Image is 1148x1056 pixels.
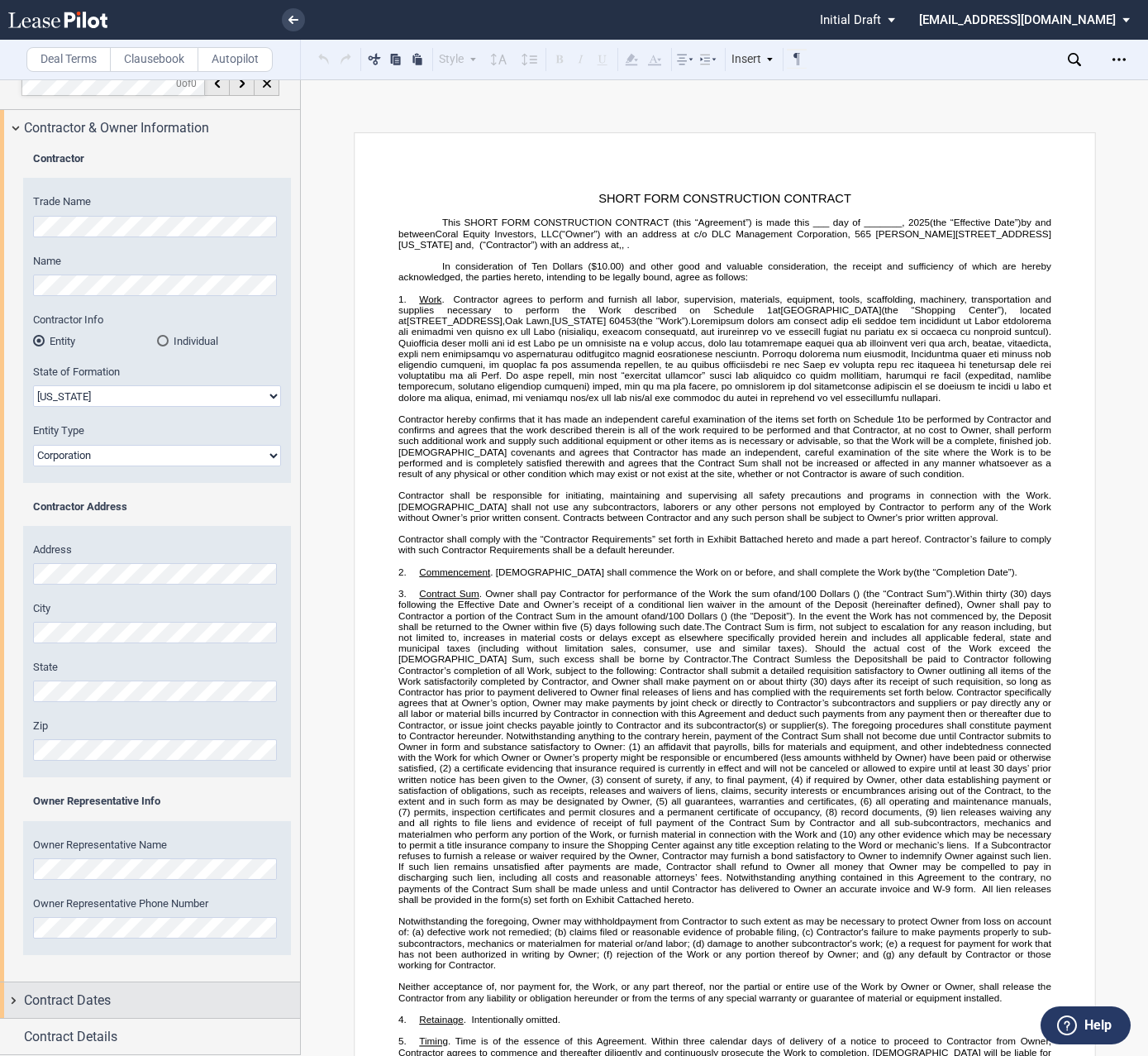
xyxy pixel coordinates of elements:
span: at [772,304,780,315]
span: Oak Lawn [505,315,549,326]
label: Help [1084,1015,1112,1036]
label: City [33,601,281,616]
b: Owner Representative Info [33,795,160,807]
span: Retainage [419,1014,463,1025]
span: Within thirty [955,588,1007,599]
span: consent of surety, if any, to final payment, (4) [606,774,803,785]
label: Trade Name [33,194,281,209]
label: Deal Terms [26,47,111,72]
span: [US_STATE] [551,315,605,326]
span: Neither acceptance of, nor payment for, the Work, or any part thereof, nor the partial or entire ... [398,981,1054,1002]
span: [GEOGRAPHIC_DATA] [780,304,881,315]
span: [STREET_ADDRESS] [406,315,502,326]
span: 0 [191,77,197,88]
span: If a Subcontractor refuses to furnish a release or waiver required by the Owner, Contractor may f... [398,839,1054,894]
span: 4. [398,1014,407,1025]
md-radio-button: Entity [33,333,157,348]
a: C [617,894,623,905]
span: Timing [419,1035,448,1046]
span: 3. [398,588,407,599]
span: Contractor shall comply with the “Contractor Requirements” set forth in Exhibit [398,533,736,544]
span: 5. [398,1035,407,1046]
button: Help [1041,1006,1131,1044]
span: (the “Effective Date”) [930,217,1021,227]
span: , [622,239,624,250]
label: Clausebook [110,47,198,72]
span: less the Deposit [814,653,887,664]
span: 2. [398,566,407,577]
span: (30) days after its receipt of such requisition, so long as Contractor has prior to payment deliv... [398,676,1054,752]
span: Commencement [419,566,490,577]
span: Contract Details [24,1027,117,1047]
span: an affidavit that payrolls, bills for materials and equipment, and other indebtedness connected w... [398,741,1054,774]
span: attached hereto. [624,894,694,905]
span: to be performed by Contractor and confirms and agrees that the work described therein is all of t... [398,413,1054,479]
div: Insert [729,49,777,70]
span: (5) days following such date. [579,621,704,632]
a: 1 [767,304,773,315]
label: Name [33,254,281,269]
span: any default by Contractor or those working for Contractor. [398,948,1054,970]
span: . [DEMOGRAPHIC_DATA] shall commence the Work on or before [490,566,773,577]
span: shall be paid to Contractor following Contractor’s completion of all Work, subject to the followi... [398,653,1054,686]
span: In consideration of Ten Dollars ($10.00) and other good and valuable consideration, the receipt a... [398,260,1054,282]
span: Notwithstanding the foregoing, Owner may withhold [398,915,620,926]
span: defective work not remedied; (b) [426,926,566,937]
span: SHORT FORM CONSTRUCTION CONTRACT [598,192,851,206]
span: damage to another subcontractor's work; (e) [707,938,897,948]
span: 1. [398,294,407,304]
span: , [549,315,551,326]
span: Contract Sum [419,588,479,599]
b: Contractor Address [33,500,127,513]
span: . [626,239,629,250]
span: permits, inspection certificates and permit closures and a permanent certificate of occupancy, (8) [413,806,836,817]
span: [PERSON_NAME][STREET_ADDRESS][US_STATE] and [398,228,1051,250]
button: Cut [364,49,384,69]
span: attached hereto and made a part hereof. Contractor’s failure to comply with such Contractor Requi... [398,533,1054,555]
span: all operating and maintenance manuals, (7) [398,796,1054,817]
span: Contractor agrees to perform and furnish all labor, supervision, materials, equipment, tools, sca... [398,294,1054,315]
span: The Contract Sum is firm, not subject to escalation for any reason including, but not limited to,... [398,621,1054,665]
span: Initial Draft [820,12,881,27]
span: a certificate evidencing that insurance required is currently in effect and will not be canceled ... [398,762,1054,784]
label: State of Formation [33,365,281,380]
label: Owner Representative Name [33,838,281,853]
span: (“Owner”) with an address at c/o DLC Management Corporation, 565 [559,228,871,239]
label: Contractor Info [33,313,281,327]
span: and [649,610,665,621]
span: lien releases waiving any and all rights to file liens and evidence of receipt of full payment of... [398,806,1054,839]
span: any other evidence which may be necessary to permit a title insurance company to insure the Shopp... [398,829,1054,850]
span: and [781,588,798,599]
span: day of _______, [832,217,904,227]
span: Contractor shall be responsible for initiating, maintaining and supervising all safety precaution... [398,490,1054,523]
span: Work [419,294,441,304]
span: rejection of the Work or any portion thereof by Owner; and (g) [616,948,894,959]
md-radio-button: Individual [157,333,281,348]
span: . [441,294,444,304]
span: payment from Contractor to such extent as may be necessary to protect Owner from loss on account ... [398,915,1054,937]
span: Contractor hereby confirms that it has made an independent careful examination of the items set f... [398,413,893,424]
span: /100 Dollars ( [797,588,855,599]
a: B [739,533,745,544]
span: (30) days following the Effective Date and Owner’s receipt of a conditional lien waiver in the am... [398,588,1054,621]
span: , [618,239,621,250]
b: Contractor [33,152,84,165]
span: Contract Dates [24,991,111,1011]
span: , [502,315,504,326]
button: Paste [407,49,427,69]
div: Open Lease options menu [1106,46,1132,73]
span: ) (the “Deposit”). In the event the Work has not commenced by [724,610,996,621]
span: Loremipsum dolors am consect adip eli seddoe tem incididunt ut Labor etdolorema ali enimadmi ven ... [398,315,1054,403]
span: , [471,239,474,250]
span: Coral Equity Investors, LLC [435,228,559,239]
label: Address [33,542,281,557]
span: All lien releases shall be provided in the form(s) set forth on Exhibit [398,883,1054,905]
span: Contractor & Owner Information [24,118,209,138]
span: 2025 [907,217,929,227]
label: State [33,660,281,675]
span: This SHORT FORM CONSTRUCTION CONTRACT (this “Agreement”) is made this ___ [441,217,828,227]
label: Zip [33,719,281,733]
span: (the “Work”). [636,315,690,326]
label: Owner Representative Phone Number [33,896,281,911]
button: Toggle Control Characters [787,49,807,69]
